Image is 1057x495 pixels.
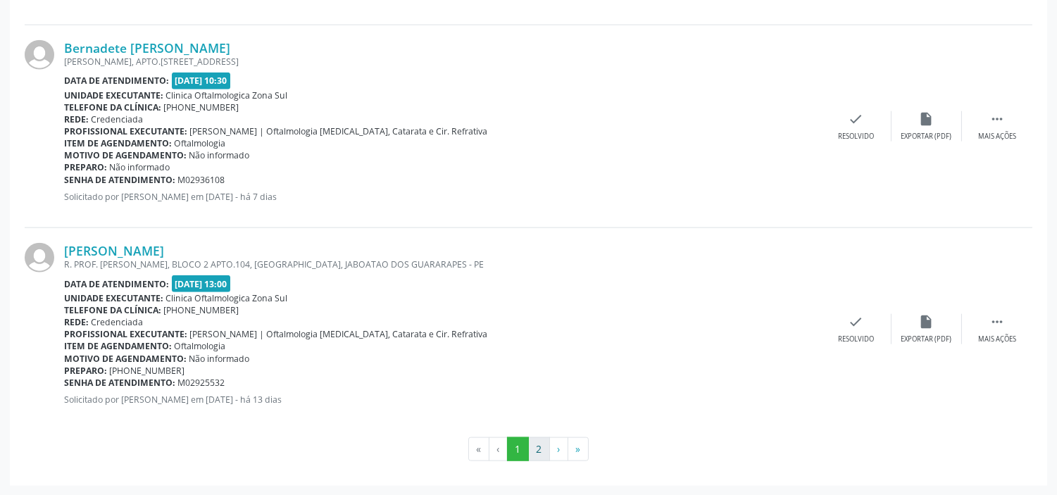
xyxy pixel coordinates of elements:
[989,111,1005,127] i: 
[919,111,934,127] i: insert_drive_file
[978,334,1016,344] div: Mais ações
[64,174,175,186] b: Senha de atendimento:
[25,437,1032,461] ul: Pagination
[64,316,89,328] b: Rede:
[166,292,288,304] span: Clinica Oftalmologica Zona Sul
[64,56,821,68] div: [PERSON_NAME], APTO.[STREET_ADDRESS]
[190,328,488,340] span: [PERSON_NAME] | Oftalmologia [MEDICAL_DATA], Catarata e Cir. Refrativa
[849,314,864,330] i: check
[164,101,239,113] span: [PHONE_NUMBER]
[64,161,107,173] b: Preparo:
[849,111,864,127] i: check
[528,437,550,461] button: Go to page 2
[25,40,54,70] img: img
[64,304,161,316] b: Telefone da clínica:
[64,278,169,290] b: Data de atendimento:
[172,275,231,292] span: [DATE] 13:00
[901,334,952,344] div: Exportar (PDF)
[919,314,934,330] i: insert_drive_file
[989,314,1005,330] i: 
[189,353,250,365] span: Não informado
[64,89,163,101] b: Unidade executante:
[549,437,568,461] button: Go to next page
[64,137,172,149] b: Item de agendamento:
[64,101,161,113] b: Telefone da clínica:
[64,328,187,340] b: Profissional executante:
[64,125,187,137] b: Profissional executante:
[92,316,144,328] span: Credenciada
[64,75,169,87] b: Data de atendimento:
[172,73,231,89] span: [DATE] 10:30
[110,161,170,173] span: Não informado
[838,132,874,142] div: Resolvido
[190,125,488,137] span: [PERSON_NAME] | Oftalmologia [MEDICAL_DATA], Catarata e Cir. Refrativa
[92,113,144,125] span: Credenciada
[64,365,107,377] b: Preparo:
[64,353,187,365] b: Motivo de agendamento:
[568,437,589,461] button: Go to last page
[189,149,250,161] span: Não informado
[164,304,239,316] span: [PHONE_NUMBER]
[64,292,163,304] b: Unidade executante:
[166,89,288,101] span: Clinica Oftalmologica Zona Sul
[175,137,226,149] span: Oftalmologia
[64,113,89,125] b: Rede:
[507,437,529,461] button: Go to page 1
[64,258,821,270] div: R. PROF. [PERSON_NAME], BLOCO 2 APTO.104, [GEOGRAPHIC_DATA], JABOATAO DOS GUARARAPES - PE
[110,365,185,377] span: [PHONE_NUMBER]
[178,377,225,389] span: M02925532
[64,191,821,203] p: Solicitado por [PERSON_NAME] em [DATE] - há 7 dias
[64,149,187,161] b: Motivo de agendamento:
[178,174,225,186] span: M02936108
[64,243,164,258] a: [PERSON_NAME]
[175,340,226,352] span: Oftalmologia
[978,132,1016,142] div: Mais ações
[64,40,230,56] a: Bernadete [PERSON_NAME]
[25,243,54,272] img: img
[901,132,952,142] div: Exportar (PDF)
[64,394,821,406] p: Solicitado por [PERSON_NAME] em [DATE] - há 13 dias
[64,340,172,352] b: Item de agendamento:
[64,377,175,389] b: Senha de atendimento:
[838,334,874,344] div: Resolvido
